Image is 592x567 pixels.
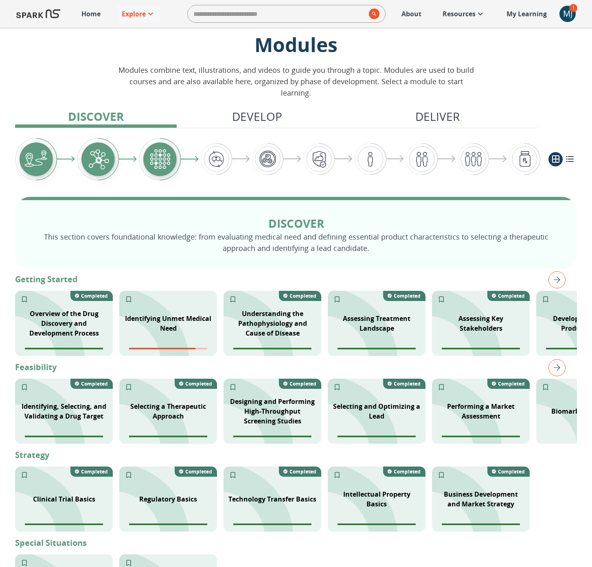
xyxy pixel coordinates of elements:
[41,231,551,254] p: This section covers foundational knowledge: from evaluating medical need and defining essential p...
[129,348,207,349] span: Module completion progress of user
[366,5,379,22] button: search
[437,383,445,391] svg: Add to My Learning
[57,156,75,162] img: arrow-right
[415,108,460,125] p: Deliver
[77,5,105,23] a: Home
[25,436,103,437] span: Module completion progress of user
[439,5,489,23] a: Resources
[15,379,113,444] div: Dart hitting bullseye
[233,348,311,349] span: Module completion progress of user
[437,401,525,421] p: Performing a Market Assessment
[438,155,456,163] img: arrow-right
[545,268,566,292] button: right
[229,295,237,303] svg: Add to My Learning
[119,156,137,162] img: arrow-right
[124,314,212,333] p: Identifying Unmet Medical Need
[542,383,550,391] svg: Add to My Learning
[224,291,321,356] div: SPARK NS branding pattern
[229,471,237,479] svg: Add to My Learning
[114,64,479,98] p: Modules combine text, illustrations, and videos to guide you through a topic. Modules are used to...
[502,5,551,23] a: My Learning
[542,295,550,303] svg: Add to My Learning
[20,295,29,303] svg: Add to My Learning
[559,6,576,22] div: MJ
[15,291,113,356] div: SPARK NS branding pattern
[233,436,311,437] span: Module completion progress of user
[139,494,197,504] p: Regulatory Basics
[338,436,416,437] span: Module completion progress of user
[437,314,525,333] p: Assessing Key Stakeholders
[181,156,199,162] img: arrow-right
[228,309,316,338] p: Understanding the Pathophysiology and Cause of Disease
[124,401,212,421] p: Selecting a Therapeutic Approach
[20,559,29,567] svg: Add to My Learning
[15,449,577,461] p: Strategy
[20,401,108,421] p: Identifying, Selecting, and Validating a Drug Target
[328,379,425,444] div: SPARK NS branding pattern
[33,494,95,504] p: Clinical Trial Basics
[333,401,421,421] p: Selecting and Optimizing a Lead
[20,309,108,338] p: Overview of the Drug Discovery and Development Process
[122,9,146,19] p: Explore
[25,348,103,349] span: Module completion progress of user
[289,380,316,387] p: Completed
[224,467,321,532] div: SPARK NS branding pattern
[15,537,577,549] p: Special Situations
[442,348,520,349] span: Module completion progress of user
[328,467,425,532] div: SPARK NS branding pattern
[125,559,133,567] svg: Add to My Learning
[119,291,217,356] div: SPARK NS branding pattern
[394,468,421,475] p: Completed
[432,379,530,444] div: SPARK NS branding pattern
[229,383,237,391] svg: Add to My Learning
[437,471,445,479] svg: Add to My Learning
[569,4,577,12] span: 1
[119,467,217,532] div: SPARK NS branding pattern
[437,295,445,303] svg: Add to My Learning
[548,152,563,166] button: grid view
[333,471,341,479] svg: Add to My Learning
[289,468,316,475] p: Completed
[333,295,341,303] svg: Add to My Learning
[432,467,530,532] div: SPARK NS branding pattern
[185,380,212,387] p: Completed
[25,523,103,525] span: Module completion progress of user
[20,471,29,479] svg: Add to My Learning
[68,108,124,125] p: Discover
[228,494,316,504] p: Technology Transfer Basics
[563,152,577,166] button: list view
[437,489,525,509] p: Business Development and Market Strategy
[81,292,108,299] p: Completed
[81,380,108,387] p: Completed
[119,379,217,444] div: Spark NS branding pattern
[506,9,547,19] p: My Learning
[338,523,416,525] span: Module completion progress of user
[386,155,404,163] img: arrow-right
[114,31,479,58] p: Modules
[333,314,421,333] p: Assessing Treatment Landscape
[333,489,421,509] p: Intellectual Property Basics
[20,383,29,391] svg: Add to My Learning
[81,9,101,19] p: Home
[81,468,108,475] p: Completed
[394,292,421,299] p: Completed
[442,436,520,437] span: Module completion progress of user
[289,292,316,299] p: Completed
[125,295,133,303] svg: Add to My Learning
[232,108,282,125] p: Develop
[125,383,133,391] svg: Add to My Learning
[15,273,577,286] p: Getting Started
[15,361,577,373] p: Feasibility
[397,5,425,23] a: About
[41,216,551,231] p: Discover
[118,5,160,23] a: Explore
[129,523,207,525] span: Module completion progress of user
[338,348,416,349] span: Module completion progress of user
[442,523,520,525] span: Module completion progress of user
[443,9,476,19] p: Resources
[489,155,507,163] img: arrow-right
[16,4,60,24] img: Logo of SPARK at Stanford
[545,356,566,379] button: right
[15,467,113,532] div: SPARK NS branding pattern
[432,291,530,356] div: SPARK NS branding pattern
